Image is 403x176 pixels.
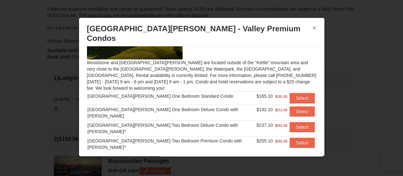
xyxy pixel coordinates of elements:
span: $211.00 [275,107,287,113]
span: $261.00 [275,122,287,129]
div: [GEOGRAPHIC_DATA][PERSON_NAME] One Bedroom Standard Condo [88,93,255,99]
span: [GEOGRAPHIC_DATA][PERSON_NAME] - Valley Premium Condos [87,24,300,42]
button: Select [290,138,315,148]
button: Select [290,122,315,132]
button: Select [290,93,315,103]
div: [GEOGRAPHIC_DATA][PERSON_NAME] Two Bedroom Premium Condo with [PERSON_NAME]* [88,138,255,150]
span: $281.00 [275,138,287,144]
span: $165.10 [256,94,273,99]
button: Select [290,106,315,117]
button: × [313,25,316,31]
div: [GEOGRAPHIC_DATA][PERSON_NAME] Two Bedroom Deluxe Condo with [PERSON_NAME]* [88,122,255,135]
div: Woodstone and [GEOGRAPHIC_DATA][PERSON_NAME] are located outside of the "Kettle" mountain area an... [82,46,321,155]
span: $237.10 [256,123,273,128]
span: $255.10 [256,138,273,143]
span: $181.00 [275,93,287,100]
div: [GEOGRAPHIC_DATA][PERSON_NAME] One Bedroom Deluxe Condo with [PERSON_NAME] [88,106,255,119]
span: $192.10 [256,107,273,112]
